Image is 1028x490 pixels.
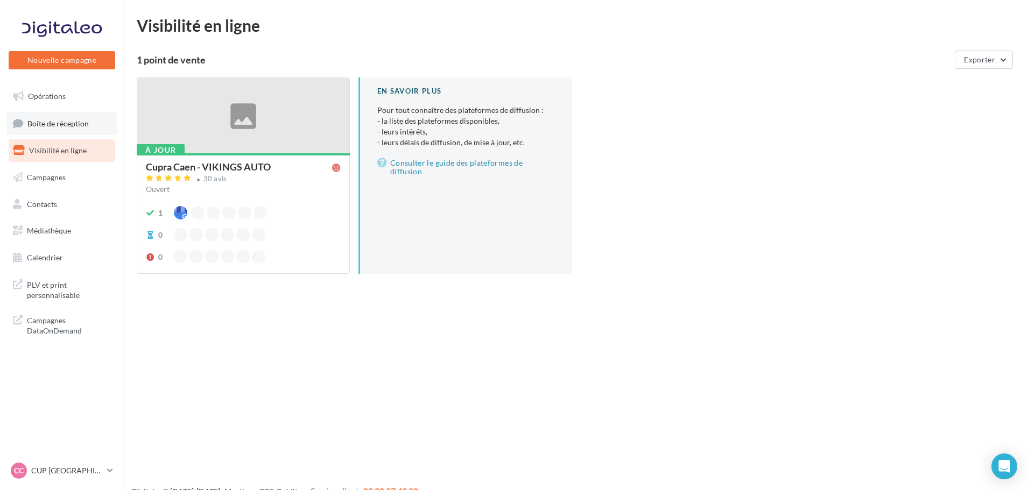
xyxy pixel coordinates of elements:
a: Consulter le guide des plateformes de diffusion [377,157,554,178]
span: Exporter [964,55,995,64]
a: Contacts [6,193,117,216]
a: Boîte de réception [6,112,117,135]
a: PLV et print personnalisable [6,273,117,305]
p: Pour tout connaître des plateformes de diffusion : [377,105,554,148]
span: Ouvert [146,184,170,194]
div: 1 [158,208,163,218]
div: Open Intercom Messenger [991,453,1017,479]
a: Visibilité en ligne [6,139,117,162]
div: 30 avis [203,175,227,182]
span: Boîte de réception [27,118,89,127]
li: - la liste des plateformes disponibles, [377,116,554,126]
span: CC [14,465,24,476]
span: Opérations [28,91,66,101]
div: En savoir plus [377,86,554,96]
a: CC CUP [GEOGRAPHIC_DATA] [9,460,115,481]
button: Nouvelle campagne [9,51,115,69]
span: Campagnes DataOnDemand [27,313,111,336]
p: CUP [GEOGRAPHIC_DATA] [31,465,103,476]
a: Campagnes [6,166,117,189]
div: 0 [158,230,163,240]
li: - leurs délais de diffusion, de mise à jour, etc. [377,137,554,148]
span: Visibilité en ligne [29,146,87,155]
a: Calendrier [6,246,117,269]
a: Médiathèque [6,219,117,242]
span: Campagnes [27,173,66,182]
span: PLV et print personnalisable [27,278,111,301]
div: À jour [137,144,185,156]
div: 0 [158,252,163,262]
span: Contacts [27,199,57,208]
li: - leurs intérêts, [377,126,554,137]
button: Exporter [955,51,1013,69]
span: Médiathèque [27,226,71,235]
a: Opérations [6,85,117,108]
span: Calendrier [27,253,63,262]
div: Cupra Caen - VIKINGS AUTO [146,162,271,172]
div: Visibilité en ligne [137,17,1015,33]
a: Campagnes DataOnDemand [6,309,117,340]
a: 30 avis [146,173,341,186]
div: 1 point de vente [137,55,950,65]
